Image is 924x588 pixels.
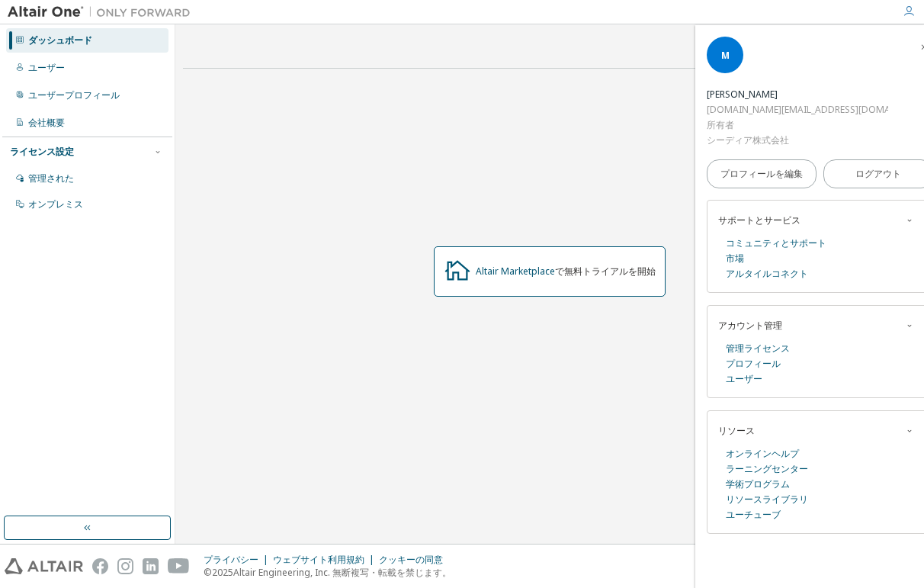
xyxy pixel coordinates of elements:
[720,167,803,180] font: プロフィールを編集
[379,553,443,566] font: クッキーの同意
[707,159,817,188] a: プロフィールを編集
[718,424,755,437] font: リソース
[10,145,74,158] font: ライセンス設定
[726,267,808,280] font: アルタイルコネクト
[726,477,790,490] font: 学術プログラム
[726,342,790,355] font: 管理ライセンス
[143,558,159,574] img: linkedin.svg
[212,566,233,579] font: 2025
[726,372,762,385] font: ユーザー
[204,553,258,566] font: プライバシー
[726,252,744,265] font: 市場
[8,5,198,20] img: アルタイルワン
[726,461,808,477] a: ラーニングセンター
[718,214,800,227] font: サポートとサービス
[726,477,790,492] a: 学術プログラム
[92,558,108,574] img: facebook.svg
[233,566,451,579] font: Altair Engineering, Inc. 無断複写・転載を禁じます。
[726,236,826,251] a: コミュニティとサポート
[707,88,778,101] font: [PERSON_NAME]
[707,118,734,131] font: 所有者
[726,371,762,387] a: ユーザー
[117,558,133,574] img: instagram.svg
[726,341,790,356] a: 管理ライセンス
[168,558,190,574] img: youtube.svg
[718,319,782,332] font: アカウント管理
[5,558,83,574] img: altair_logo.svg
[28,88,120,101] font: ユーザープロフィール
[28,34,92,47] font: ダッシュボード
[204,566,212,579] font: ©
[726,462,808,475] font: ラーニングセンター
[726,507,781,522] a: ユーチューブ
[28,61,65,74] font: ユーザー
[855,167,901,180] font: ログアウト
[28,172,74,185] font: 管理された
[726,447,799,460] font: オンラインヘルプ
[28,198,83,210] font: オンプレミス
[721,49,730,62] font: M
[726,236,826,249] font: コミュニティとサポート
[726,508,781,521] font: ユーチューブ
[726,251,744,266] a: 市場
[707,133,789,146] font: シーディア株式会社
[476,265,555,278] a: Altair Marketplace
[726,446,799,461] a: オンラインヘルプ
[726,266,808,281] a: アルタイルコネクト
[707,87,888,102] div: 久保 実
[273,553,364,566] font: ウェブサイト利用規約
[726,493,808,506] font: リソースライブラリ
[28,116,65,129] font: 会社概要
[726,356,781,371] a: プロフィール
[555,265,656,278] font: で無料トライアルを開始
[726,357,781,370] font: プロフィール
[726,492,808,507] a: リソースライブラリ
